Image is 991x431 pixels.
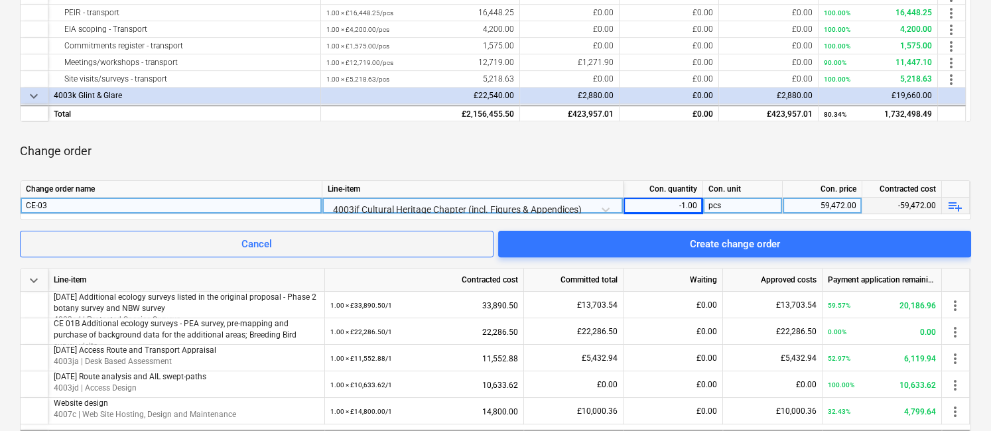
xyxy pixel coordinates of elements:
[577,300,618,310] span: £13,703.54
[54,409,319,420] p: 4007c | Web Site Hosting, Design and Maintenance
[696,327,717,336] span: £0.00
[824,5,932,21] div: 16,448.25
[54,5,315,21] div: PEIR - transport
[26,88,42,104] span: keyboard_arrow_down
[947,298,963,314] span: more_vert
[577,327,618,336] span: £22,286.50
[828,318,936,345] div: 0.00
[54,88,315,104] div: 4003k Glint & Glare
[824,106,932,123] div: 1,732,498.49
[326,76,389,83] small: 1.00 × £5,218.63 / pcs
[828,398,936,425] div: 4,799.64
[824,38,932,54] div: 1,575.00
[862,181,942,198] div: Contracted cost
[48,105,321,121] div: Total
[520,105,620,121] div: £423,957.01
[947,198,963,214] span: playlist_add
[624,269,723,292] div: Waiting
[321,88,520,104] div: £22,540.00
[330,302,392,309] small: 1.00 × £33,890.50 / 1
[943,38,959,54] span: more_vert
[620,88,719,104] div: £0.00
[54,314,319,326] p: 4003ed | Protected Species Surveys
[824,54,932,71] div: 11,447.10
[54,398,319,409] p: Website design
[593,41,614,50] span: £0.00
[824,104,932,121] div: 1,040.00
[330,328,392,336] small: 1.00 × £22,286.50 / 1
[828,292,936,319] div: 20,186.96
[783,181,862,198] div: Con. price
[520,88,620,104] div: £2,880.00
[54,318,319,352] p: CE 01B Additional ecology surveys - PEA survey, pre-mapping and purchase of background data for t...
[624,181,703,198] div: Con. quantity
[524,269,624,292] div: Committed total
[326,71,514,88] div: 5,218.63
[824,21,932,38] div: 4,200.00
[330,355,392,362] small: 1.00 × £11,552.88 / 1
[326,42,389,50] small: 1.00 × £1,575.00 / pcs
[326,26,389,33] small: 1.00 × £4,200.00 / pcs
[824,59,846,66] small: 90.00%
[776,327,817,336] span: £22,286.50
[828,345,936,372] div: 6,119.94
[719,105,819,121] div: £423,957.01
[326,104,514,121] div: 1,040.00
[325,269,524,292] div: Contracted cost
[593,8,614,17] span: £0.00
[326,38,514,54] div: 1,575.00
[824,111,846,118] small: 80.34%
[819,88,938,104] div: £19,660.00
[943,55,959,71] span: more_vert
[693,8,713,17] span: £0.00
[629,198,697,214] div: -1.00
[828,371,936,399] div: 10,633.62
[330,398,518,425] div: 14,800.00
[943,5,959,21] span: more_vert
[326,9,393,17] small: 1.00 × £16,448.25 / pcs
[828,408,850,415] small: 32.43%
[330,345,518,372] div: 11,552.88
[824,9,850,17] small: 100.00%
[593,25,614,34] span: £0.00
[792,58,813,67] span: £0.00
[326,59,393,66] small: 1.00 × £12,719.00 / pcs
[330,371,518,399] div: 10,633.62
[322,181,624,198] div: Line-item
[719,88,819,104] div: £2,880.00
[796,380,817,389] span: £0.00
[862,198,942,214] div: -59,472.00
[330,381,392,389] small: 1.00 × £10,633.62 / 1
[54,371,319,383] p: [DATE] Route analysis and AIL swept-paths
[54,356,319,367] p: 4003ja | Desk Based Assessment
[54,54,315,71] div: Meetings/workshops - transport
[54,21,315,38] div: EIA scoping - Transport
[792,41,813,50] span: £0.00
[823,269,942,292] div: Payment application remaining
[330,292,518,319] div: 33,890.50
[54,71,315,88] div: Site visits/surveys - transport
[792,74,813,84] span: £0.00
[54,104,315,121] div: 4003ka Consultation
[26,198,316,214] div: CE-03
[788,198,856,214] div: 59,472.00
[925,367,991,431] iframe: Chat Widget
[20,231,494,257] button: Cancel
[593,74,614,84] span: £0.00
[723,269,823,292] div: Approved costs
[620,105,719,121] div: £0.00
[54,38,315,54] div: Commitments register - transport
[577,406,618,416] span: £10,000.36
[54,292,319,314] p: [DATE] Additional ecology surveys listed in the original proposal - Phase 2 botany survey and NBW...
[326,21,514,38] div: 4,200.00
[241,235,272,253] div: Cancel
[326,5,514,21] div: 16,448.25
[776,300,817,310] span: £13,703.54
[828,302,850,309] small: 59.57%
[54,345,319,356] p: [DATE] Access Route and Transport Appraisal
[824,71,932,88] div: 5,218.63
[330,408,392,415] small: 1.00 × £14,800.00 / 1
[26,273,42,288] span: keyboard_arrow_down
[696,380,717,389] span: £0.00
[48,269,325,292] div: Line-item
